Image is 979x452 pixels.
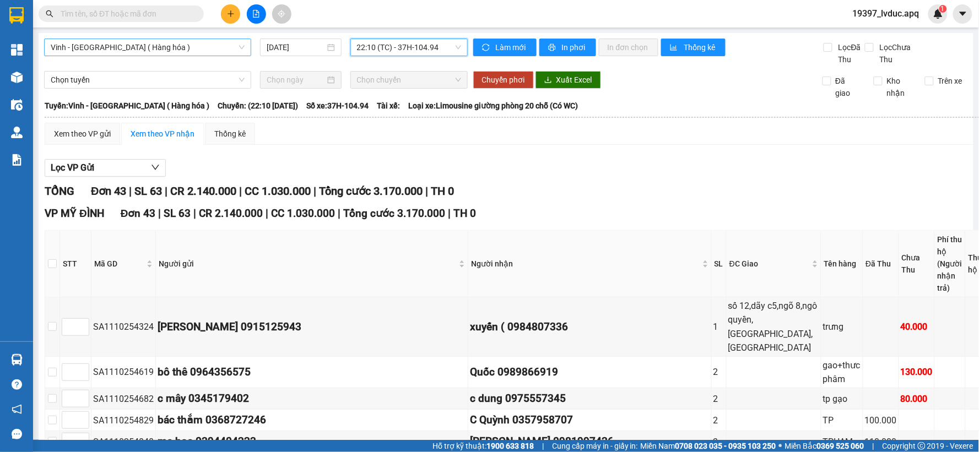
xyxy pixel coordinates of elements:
[93,392,154,406] div: SA1110254682
[93,435,154,449] div: SA1110254848
[939,5,947,13] sup: 1
[817,442,864,450] strong: 0369 525 060
[408,100,578,112] span: Loại xe: Limousine giường phòng 20 chỗ (Có WC)
[158,207,161,220] span: |
[91,297,156,357] td: SA1110254324
[779,444,782,448] span: ⚪️
[713,320,724,334] div: 1
[199,207,263,220] span: CR 2.140.000
[453,207,476,220] span: TH 0
[544,76,552,85] span: download
[539,39,596,56] button: printerIn phơi
[934,75,967,87] span: Trên xe
[45,207,104,220] span: VP MỸ ĐÌNH
[599,39,659,56] button: In đơn chọn
[170,184,236,198] span: CR 2.140.000
[823,413,861,427] div: TP
[470,319,710,335] div: xuyến ( 0984807336
[131,128,194,140] div: Xem theo VP nhận
[823,435,861,449] div: TPHAM
[901,365,933,379] div: 130.000
[675,442,776,450] strong: 0708 023 035 - 0935 103 250
[377,100,400,112] span: Tài xế:
[46,10,53,18] span: search
[785,440,864,452] span: Miền Bắc
[93,413,154,427] div: SA1110254829
[214,128,246,140] div: Thống kê
[121,207,156,220] span: Đơn 43
[51,72,245,88] span: Chọn tuyến
[164,207,191,220] span: SL 63
[448,207,451,220] span: |
[54,128,111,140] div: Xem theo VP gửi
[844,7,928,20] span: 19397_lvduc.apq
[552,440,638,452] span: Cung cấp máy in - giấy in:
[11,127,23,138] img: warehouse-icon
[432,440,534,452] span: Hỗ trợ kỹ thuật:
[61,8,191,20] input: Tìm tên, số ĐT hoặc mã đơn
[227,10,235,18] span: plus
[729,258,810,270] span: ĐC Giao
[953,4,972,24] button: caret-down
[271,207,335,220] span: CC 1.030.000
[482,43,491,52] span: sync
[958,9,968,19] span: caret-down
[218,100,298,112] span: Chuyến: (22:10 [DATE])
[11,72,23,83] img: warehouse-icon
[11,154,23,166] img: solution-icon
[267,74,324,86] input: Chọn ngày
[45,159,166,177] button: Lọc VP Gửi
[158,412,466,428] div: bác thắm 0368727246
[91,184,126,198] span: Đơn 43
[899,231,935,297] th: Chưa Thu
[134,184,162,198] span: SL 63
[823,358,861,386] div: gao+thưc phâm
[556,74,592,86] span: Xuất Excel
[93,365,154,379] div: SA1110254619
[473,71,534,89] button: Chuyển phơi
[470,390,710,407] div: c dung 0975557345
[470,433,710,450] div: [PERSON_NAME] 0981997426
[865,413,897,427] div: 100.000
[933,9,943,19] img: icon-new-feature
[239,184,242,198] span: |
[357,39,461,56] span: 22:10 (TC) - 37H-104.94
[266,207,268,220] span: |
[313,184,316,198] span: |
[713,392,724,406] div: 2
[267,41,324,53] input: 11/10/2025
[129,184,132,198] span: |
[245,184,311,198] span: CC 1.030.000
[306,100,369,112] span: Số xe: 37H-104.94
[278,10,285,18] span: aim
[12,379,22,390] span: question-circle
[247,4,266,24] button: file-add
[831,75,866,99] span: Đã giao
[93,320,154,334] div: SA1110254324
[319,184,423,198] span: Tổng cước 3.170.000
[536,71,601,89] button: downloadXuất Excel
[728,299,819,355] div: số 12,dãy c5,ngõ 8,ngô quyền, [GEOGRAPHIC_DATA],[GEOGRAPHIC_DATA]
[338,207,340,220] span: |
[11,354,23,366] img: warehouse-icon
[875,41,927,66] span: Lọc Chưa Thu
[91,388,156,410] td: SA1110254682
[473,39,537,56] button: syncLàm mới
[834,41,865,66] span: Lọc Đã Thu
[11,99,23,111] img: warehouse-icon
[193,207,196,220] span: |
[51,161,94,175] span: Lọc VP Gửi
[158,364,466,380] div: bô thê 0964356575
[45,101,209,110] b: Tuyến: Vinh - [GEOGRAPHIC_DATA] ( Hàng hóa )
[935,231,966,297] th: Phí thu hộ (Người nhận trả)
[713,435,724,449] div: 3
[12,404,22,415] span: notification
[901,392,933,406] div: 80.000
[941,5,945,13] span: 1
[94,258,144,270] span: Mã GD
[562,41,587,53] span: In phơi
[670,43,679,52] span: bar-chart
[548,43,558,52] span: printer
[91,410,156,431] td: SA1110254829
[823,320,861,334] div: trưng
